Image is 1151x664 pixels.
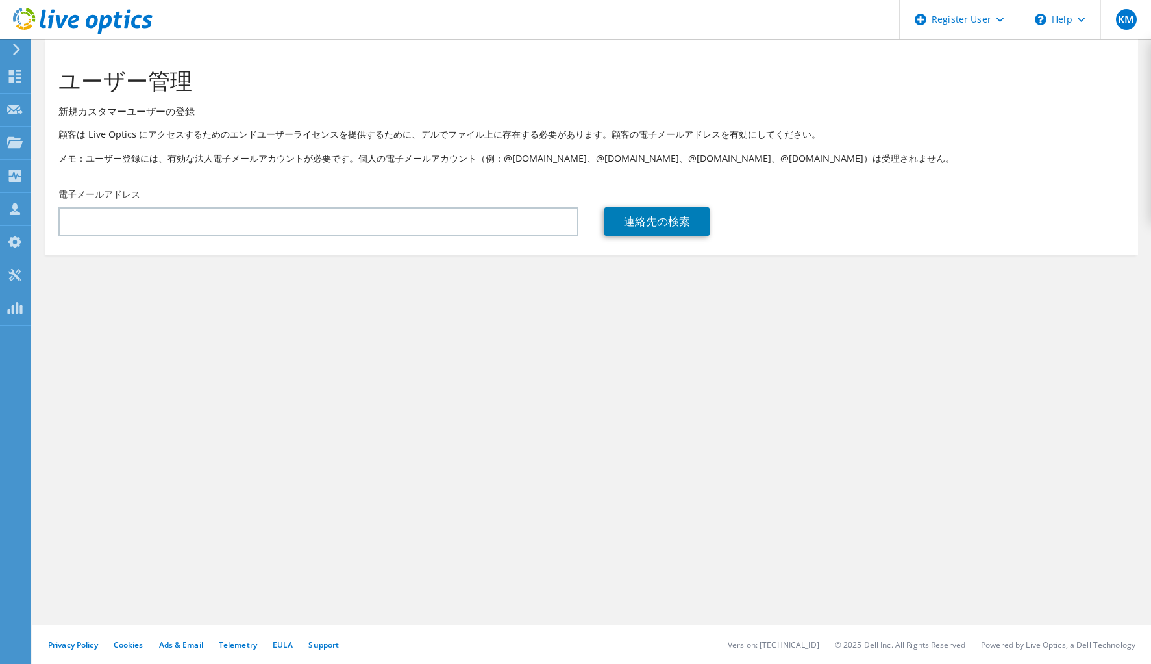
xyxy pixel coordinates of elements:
a: Support [308,639,339,650]
h3: 新規カスタマーユーザーの登録 [58,104,1125,118]
a: Telemetry [219,639,257,650]
a: Cookies [114,639,143,650]
a: Privacy Policy [48,639,98,650]
p: 顧客は Live Optics にアクセスするためのエンドユーザーライセンスを提供するために、デルでファイル上に存在する必要があります。顧客の電子メールアドレスを有効にしてください。 [58,127,1125,142]
a: EULA [273,639,293,650]
li: Version: [TECHNICAL_ID] [728,639,819,650]
p: メモ：ユーザー登録には、有効な法人電子メールアカウントが必要です。個人の電子メールアカウント（例：@[DOMAIN_NAME]、@[DOMAIN_NAME]、@[DOMAIN_NAME]、@[D... [58,151,1125,166]
svg: \n [1035,14,1046,25]
span: KM [1116,9,1137,30]
li: Powered by Live Optics, a Dell Technology [981,639,1135,650]
li: © 2025 Dell Inc. All Rights Reserved [835,639,965,650]
a: Ads & Email [159,639,203,650]
h1: ユーザー管理 [58,67,1119,94]
label: 電子メールアドレス [58,188,140,201]
a: 連絡先の検索 [604,207,710,236]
